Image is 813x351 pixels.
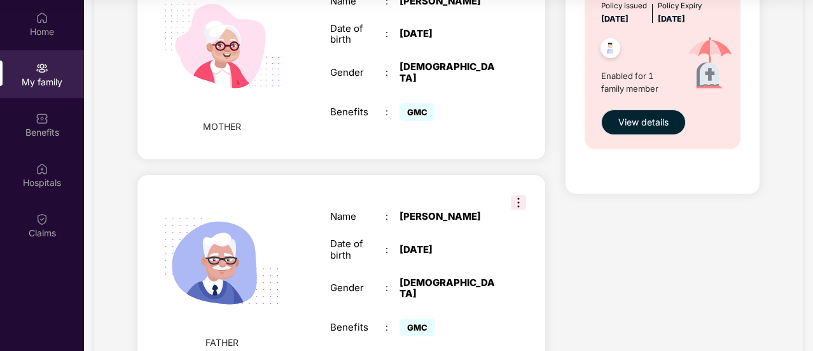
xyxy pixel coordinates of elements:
[36,112,48,125] img: svg+xml;base64,PHN2ZyBpZD0iQmVuZWZpdHMiIHhtbG5zPSJodHRwOi8vd3d3LnczLm9yZy8yMDAwL3N2ZyIgd2lkdGg9Ij...
[36,11,48,24] img: svg+xml;base64,PHN2ZyBpZD0iSG9tZSIgeG1sbnM9Imh0dHA6Ly93d3cudzMub3JnLzIwMDAvc3ZnIiB3aWR0aD0iMjAiIG...
[330,322,386,333] div: Benefits
[400,277,496,300] div: [DEMOGRAPHIC_DATA]
[386,282,400,294] div: :
[658,14,685,24] span: [DATE]
[400,61,496,84] div: [DEMOGRAPHIC_DATA]
[330,282,386,294] div: Gender
[400,319,435,336] span: GMC
[330,23,386,46] div: Date of birth
[36,162,48,175] img: svg+xml;base64,PHN2ZyBpZD0iSG9zcGl0YWxzIiB4bWxucz0iaHR0cDovL3d3dy53My5vcmcvMjAwMC9zdmciIHdpZHRoPS...
[400,28,496,39] div: [DATE]
[330,67,386,78] div: Gender
[674,25,746,104] img: icon
[400,211,496,222] div: [PERSON_NAME]
[36,213,48,226] img: svg+xml;base64,PHN2ZyBpZD0iQ2xhaW0iIHhtbG5zPSJodHRwOi8vd3d3LnczLm9yZy8yMDAwL3N2ZyIgd2lkdGg9IjIwIi...
[601,14,629,24] span: [DATE]
[400,244,496,255] div: [DATE]
[386,106,400,118] div: :
[386,244,400,255] div: :
[595,34,626,66] img: svg+xml;base64,PHN2ZyB4bWxucz0iaHR0cDovL3d3dy53My5vcmcvMjAwMC9zdmciIHdpZHRoPSI0OC45NDMiIGhlaWdodD...
[330,106,386,118] div: Benefits
[400,103,435,121] span: GMC
[601,110,686,135] button: View details
[511,195,526,210] img: svg+xml;base64,PHN2ZyB3aWR0aD0iMzIiIGhlaWdodD0iMzIiIHZpZXdCb3g9IjAgMCAzMiAzMiIgZmlsbD0ibm9uZSIgeG...
[205,336,239,350] span: FATHER
[386,67,400,78] div: :
[601,69,674,96] span: Enabled for 1 family member
[386,28,400,39] div: :
[330,211,386,222] div: Name
[386,322,400,333] div: :
[36,62,48,75] img: svg+xml;base64,PHN2ZyB3aWR0aD0iMjAiIGhlaWdodD0iMjAiIHZpZXdCb3g9IjAgMCAyMCAyMCIgZmlsbD0ibm9uZSIgeG...
[148,188,295,335] img: svg+xml;base64,PHN2ZyB4bWxucz0iaHR0cDovL3d3dy53My5vcmcvMjAwMC9zdmciIHhtbG5zOnhsaW5rPSJodHRwOi8vd3...
[330,238,386,261] div: Date of birth
[203,120,241,134] span: MOTHER
[618,115,669,129] span: View details
[386,211,400,222] div: :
